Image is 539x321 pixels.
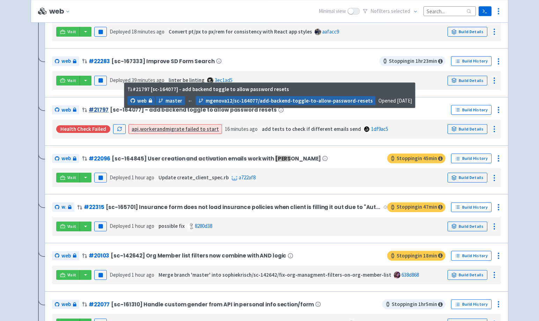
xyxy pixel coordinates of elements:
span: Opened [378,97,412,104]
span: web [137,97,147,105]
span: [sc-142642] Org Member list filters now combine with AND logic [111,253,286,259]
time: 39 minutes ago [132,77,164,83]
a: #22077 [89,301,110,308]
a: Build Details [448,27,487,37]
a: a722af8 [239,174,256,181]
span: web [61,106,71,114]
a: 1df9ac5 [371,126,388,132]
span: Stopping in 47 min [387,202,445,212]
span: master [165,97,182,105]
a: #22096 [89,155,110,162]
span: [sc-164845] User creation and activation emails work with [PERSON_NAME] [112,156,321,162]
span: No filter s [370,7,410,15]
time: 1 hour ago [132,271,154,278]
time: 18 minutes ago [132,28,164,35]
a: Build History [451,105,492,115]
strong: linter be linting [169,77,205,83]
a: #21797 [89,106,109,113]
span: web [61,155,71,163]
span: Minimal view [319,7,346,15]
button: web [49,7,73,15]
a: mgenova12/sc-164077/add-backend-toggle-to-allow-password-resets [196,96,376,105]
span: web [61,57,71,65]
span: Deployed [110,28,164,35]
a: web [52,251,79,261]
span: Visit [67,175,76,180]
strong: migrate [165,126,184,132]
a: #22283 [89,58,110,65]
a: Build History [451,154,492,163]
span: ← [188,97,193,105]
a: web [52,105,79,115]
a: Build Details [448,222,487,231]
strong: Update create_client_spec.rb [158,174,229,181]
a: master [156,96,185,105]
span: Deployed [110,174,154,181]
a: web [52,202,74,212]
a: Visit [56,27,80,37]
a: Visit [56,270,80,280]
strong: Merge branch 'master' into sophiekrisch/sc-142642/fix-org-managment-filters-on-org-member-list [158,271,391,278]
a: aafacc9 [322,28,339,35]
span: Visit [67,29,76,35]
a: Build Details [448,270,487,280]
a: #20103 [89,252,109,259]
span: [sc-164077] - add backend toggle to allow password resets [110,107,277,113]
a: 8280d38 [195,223,212,229]
span: Deployed [110,223,154,229]
span: Stopping in 1 hr 23 min [379,56,445,66]
button: Pause [94,222,107,231]
strong: worker [140,126,157,132]
span: [sc-165701] Insurance form does not load insurance policies when client is filling it out due to ... [106,204,382,210]
span: [sc-167333] Improve SD Form Search [111,58,214,64]
span: mgenova12/sc-164077/add-backend-toggle-to-allow-password-resets [206,97,373,105]
strong: add tests to check if different emails send [262,126,361,132]
a: Build History [451,202,492,212]
a: Build History [451,251,492,261]
time: 16 minutes ago [225,126,258,132]
span: Deployed [110,77,164,83]
a: #22315 [84,203,104,211]
a: 3ec1ad5 [215,77,232,83]
span: Visit [67,224,76,229]
a: Visit [56,222,80,231]
a: Visit [56,76,80,85]
a: Build Details [448,173,487,182]
a: Visit [56,173,80,182]
a: Terminal [479,6,492,16]
time: [DATE] [397,97,412,104]
strong: Convert pt/px to px/rem for consistency with React app styles [169,28,312,35]
span: web [61,252,71,260]
a: web [52,57,79,66]
a: Build History [451,299,492,309]
span: [sc-161310] Handle custom gender from API in personal info section/form [111,301,314,307]
button: Pause [94,27,107,37]
div: Health check failed [56,125,110,133]
span: web [61,203,66,211]
div: # 21797 [sc-164077] - add backend toggle to allow password resets [128,85,289,94]
a: Build Details [448,124,487,134]
button: Pause [94,76,107,85]
time: 1 hour ago [132,223,154,229]
span: Stopping in 45 min [387,154,445,163]
span: web [61,300,71,308]
a: web [128,96,155,105]
span: Stopping in 18 min [387,251,445,261]
strong: api [132,126,139,132]
button: Pause [94,173,107,182]
span: Deployed [110,271,154,278]
time: 1 hour ago [132,174,154,181]
a: 638d868 [401,271,419,278]
a: Build Details [448,76,487,85]
a: Build History [451,56,492,66]
span: selected [391,8,410,14]
span: Visit [67,78,76,83]
a: web [52,154,79,163]
button: Pause [94,270,107,280]
span: Stopping in 1 hr 5 min [382,299,445,309]
a: api,workerandmigrate failed to start [132,126,219,132]
a: web [52,300,79,309]
input: Search... [423,6,476,16]
strong: possible fix [158,223,185,229]
span: Visit [67,272,76,278]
